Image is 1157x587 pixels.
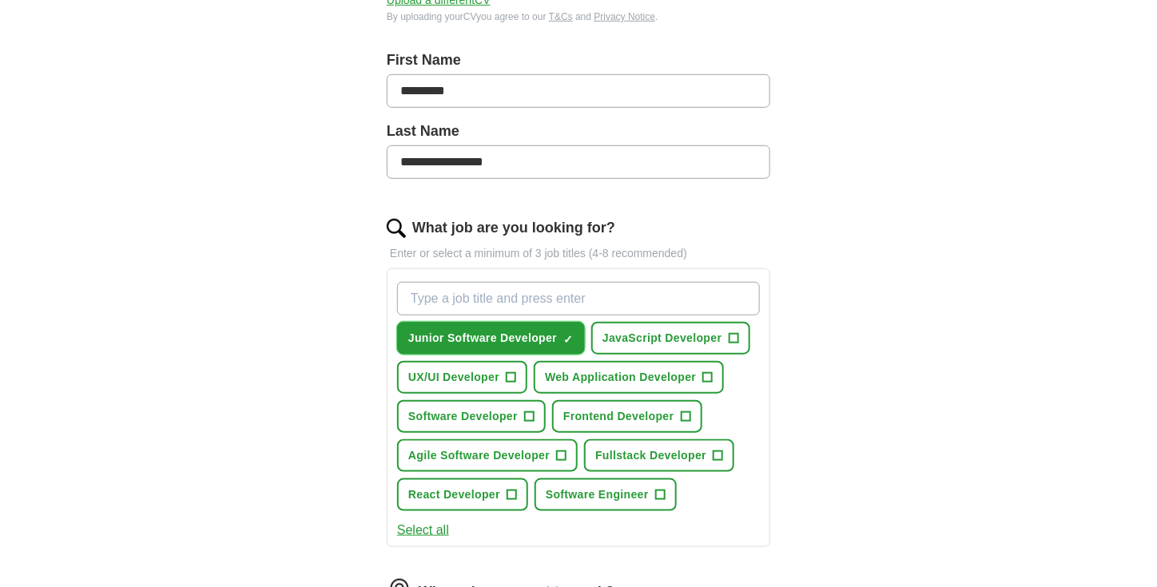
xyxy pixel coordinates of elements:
button: Select all [397,521,449,540]
button: JavaScript Developer [591,322,749,355]
button: Web Application Developer [534,361,724,394]
span: Software Developer [408,408,518,425]
button: Junior Software Developer✓ [397,322,585,355]
span: UX/UI Developer [408,369,499,386]
p: Enter or select a minimum of 3 job titles (4-8 recommended) [387,245,770,262]
span: Junior Software Developer [408,330,557,347]
a: T&Cs [549,11,573,22]
label: What job are you looking for? [412,217,615,239]
span: JavaScript Developer [602,330,722,347]
span: ✓ [563,333,573,346]
div: By uploading your CV you agree to our and . [387,10,770,24]
button: Software Engineer [535,478,677,511]
a: Privacy Notice [594,11,656,22]
button: React Developer [397,478,528,511]
button: Frontend Developer [552,400,702,433]
button: Agile Software Developer [397,439,578,472]
input: Type a job title and press enter [397,282,760,315]
span: React Developer [408,486,500,503]
img: search.png [387,219,406,238]
label: First Name [387,50,770,71]
label: Last Name [387,121,770,142]
span: Fullstack Developer [595,447,706,464]
span: Software Engineer [546,486,649,503]
button: Software Developer [397,400,546,433]
span: Agile Software Developer [408,447,550,464]
button: Fullstack Developer [584,439,734,472]
span: Frontend Developer [563,408,674,425]
button: UX/UI Developer [397,361,527,394]
span: Web Application Developer [545,369,696,386]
